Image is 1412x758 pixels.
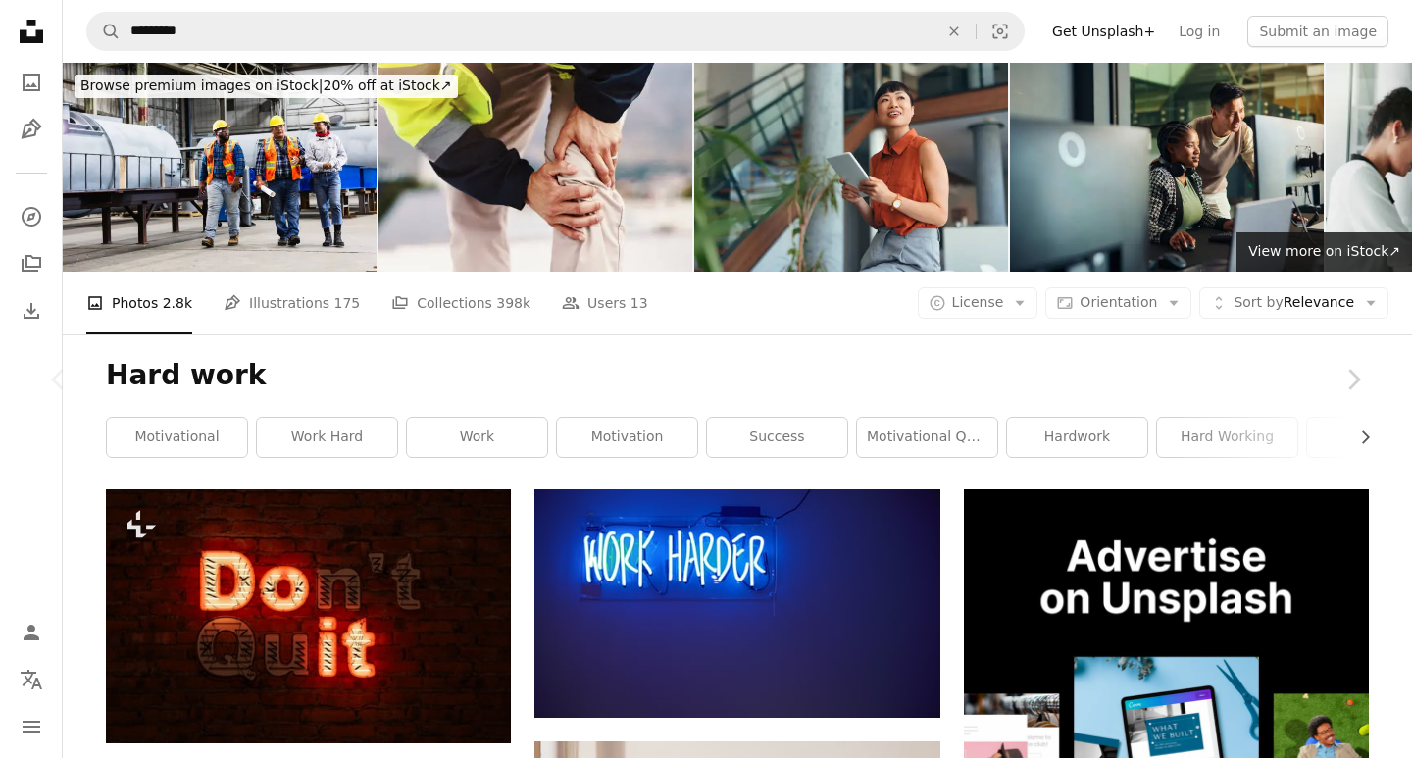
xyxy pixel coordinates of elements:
[1157,418,1297,457] a: hard working
[257,418,397,457] a: work hard
[12,110,51,149] a: Illustrations
[86,12,1025,51] form: Find visuals sitewide
[334,292,361,314] span: 175
[1234,293,1354,313] span: Relevance
[918,287,1038,319] button: License
[1248,243,1400,259] span: View more on iStock ↗
[534,489,939,717] img: blue Work Harder neon signage
[224,272,360,334] a: Illustrations 175
[12,660,51,699] button: Language
[557,418,697,457] a: motivation
[1294,285,1412,474] a: Next
[562,272,648,334] a: Users 13
[1234,294,1283,310] span: Sort by
[496,292,530,314] span: 398k
[12,707,51,746] button: Menu
[391,272,530,334] a: Collections 398k
[63,63,470,110] a: Browse premium images on iStock|20% off at iStock↗
[1247,16,1388,47] button: Submit an image
[63,63,377,272] img: Three workers conversing in steel fabrication factory
[933,13,976,50] button: Clear
[1045,287,1191,319] button: Orientation
[12,244,51,283] a: Collections
[1080,294,1157,310] span: Orientation
[630,292,648,314] span: 13
[1167,16,1232,47] a: Log in
[106,489,511,743] img: a neon sign that says don't cut on a brick wall
[106,358,1369,393] h1: Hard work
[378,63,692,272] img: Person, architect and hands with knee pain for injury, construction accident or emergency in city...
[1236,232,1412,272] a: View more on iStock↗
[1007,418,1147,457] a: hardwork
[12,613,51,652] a: Log in / Sign up
[107,418,247,457] a: motivational
[1199,287,1388,319] button: Sort byRelevance
[407,418,547,457] a: work
[1010,63,1324,272] img: Software engineers collaborating on a project, analyzing code on computer monitors in office
[534,594,939,612] a: blue Work Harder neon signage
[80,77,452,93] span: 20% off at iStock ↗
[12,63,51,102] a: Photos
[694,63,1008,272] img: Smiling Japanese Professional Woman Using Tablet in Modern Office Setting
[977,13,1024,50] button: Visual search
[952,294,1004,310] span: License
[12,197,51,236] a: Explore
[87,13,121,50] button: Search Unsplash
[80,77,323,93] span: Browse premium images on iStock |
[1040,16,1167,47] a: Get Unsplash+
[707,418,847,457] a: success
[106,607,511,625] a: a neon sign that says don't cut on a brick wall
[857,418,997,457] a: motivational quotes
